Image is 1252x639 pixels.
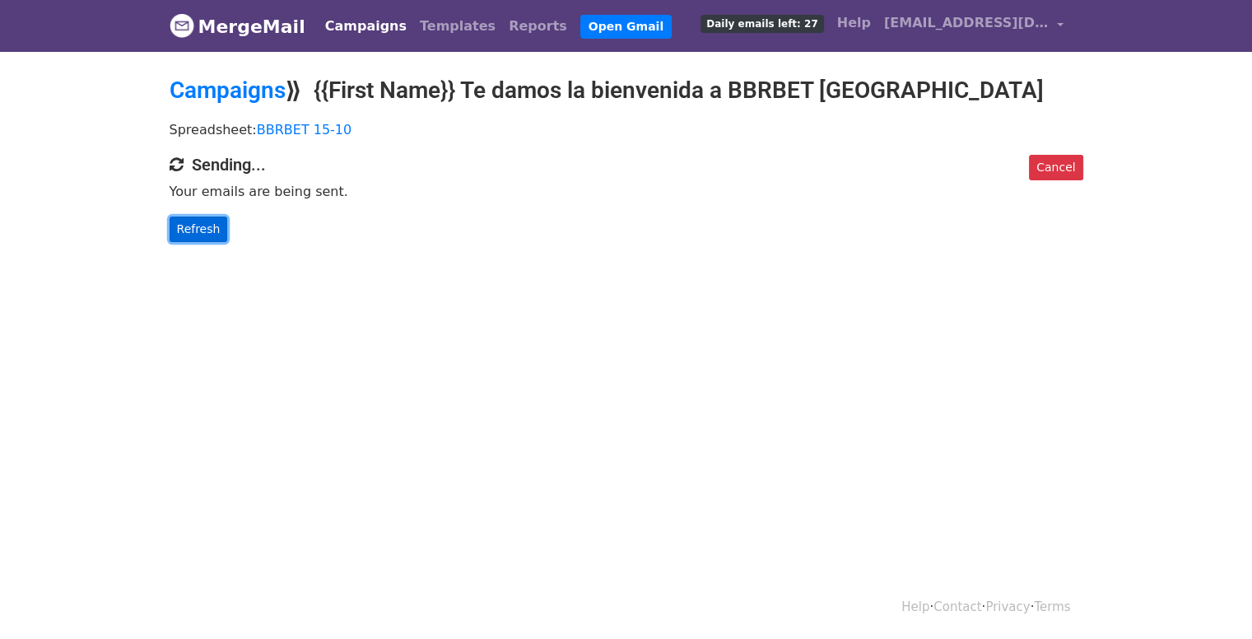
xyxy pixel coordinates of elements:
a: [EMAIL_ADDRESS][DOMAIN_NAME] [877,7,1070,45]
span: [EMAIL_ADDRESS][DOMAIN_NAME] [884,13,1049,33]
a: MergeMail [170,9,305,44]
a: Refresh [170,217,228,242]
a: Cancel [1029,155,1082,180]
a: Open Gmail [580,15,672,39]
a: Privacy [985,599,1030,614]
h2: ⟫ {{First Name}} Te damos la bienvenida a BBRBET [GEOGRAPHIC_DATA] [170,77,1083,105]
a: Templates [413,10,502,43]
p: Spreadsheet: [170,121,1083,138]
div: Widget de chat [1170,560,1252,639]
h4: Sending... [170,155,1083,175]
p: Your emails are being sent. [170,183,1083,200]
a: Campaigns [170,77,286,104]
img: MergeMail logo [170,13,194,38]
iframe: Chat Widget [1170,560,1252,639]
a: Campaigns [319,10,413,43]
a: Contact [933,599,981,614]
span: Daily emails left: 27 [700,15,823,33]
a: Terms [1034,599,1070,614]
a: Help [901,599,929,614]
a: Daily emails left: 27 [694,7,830,40]
a: Reports [502,10,574,43]
a: BBRBET 15-10 [257,122,352,138]
a: Help [831,7,877,40]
